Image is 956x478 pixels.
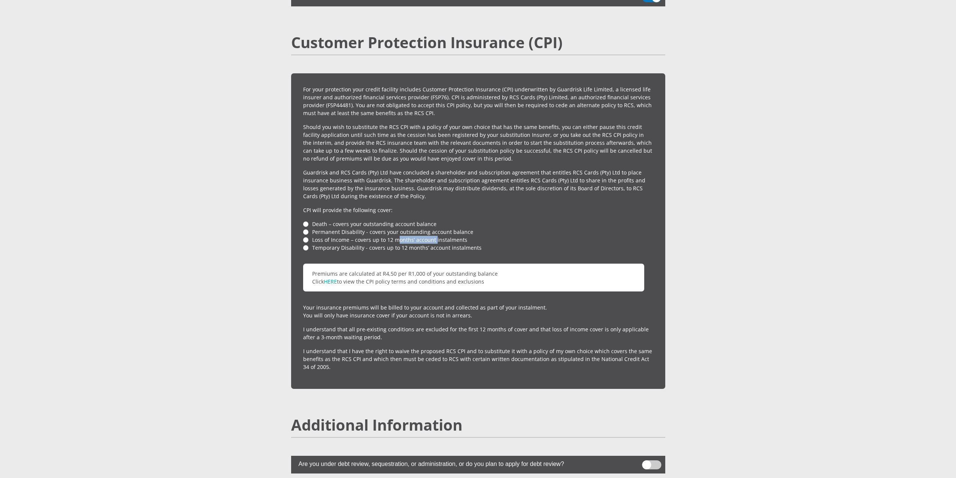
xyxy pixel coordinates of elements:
[303,303,653,319] p: Your insurance premiums will be billed to your account and collected as part of your instalment. ...
[303,244,653,252] li: Temporary Disability - covers up to 12 months’ account instalments
[303,236,653,244] li: Loss of Income – covers up to 12 months’ account instalments
[303,206,653,214] p: CPI will provide the following cover:
[291,416,665,434] h2: Additional Information
[291,33,665,52] h2: Customer Protection Insurance (CPI)
[303,168,653,200] p: Guardrisk and RCS Cards (Pty) Ltd have concluded a shareholder and subscription agreement that en...
[303,228,653,236] li: Permanent Disability - covers your outstanding account balance
[303,220,653,228] li: Death – covers your outstanding account balance
[324,278,337,285] a: HERE
[303,123,653,162] p: Should you wish to substitute the RCS CPI with a policy of your own choice that has the same bene...
[303,325,653,341] p: I understand that all pre-existing conditions are excluded for the first 12 months of cover and t...
[303,264,644,291] p: Premiums are calculated at R4,50 per R1,000 of your outstanding balance Click to view the CPI pol...
[303,347,653,371] p: I understand that I have the right to waive the proposed RCS CPI and to substitute it with a poli...
[303,85,653,117] p: For your protection your credit facility includes Customer Protection Insurance (CPI) underwritte...
[291,456,628,470] label: Are you under debt review, sequestration, or administration, or do you plan to apply for debt rev...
